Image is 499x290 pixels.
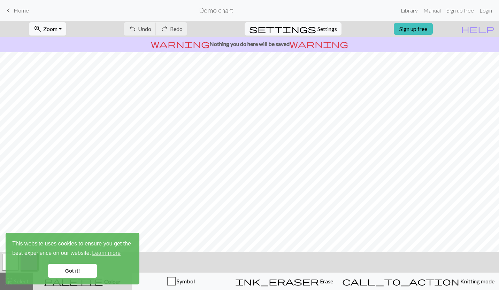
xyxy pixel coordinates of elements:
[14,7,29,14] span: Home
[29,22,66,36] button: Zoom
[4,5,29,16] a: Home
[132,273,231,290] button: Symbol
[477,3,495,17] a: Login
[3,40,496,48] p: Nothing you do here will be saved
[231,273,338,290] button: Erase
[342,276,459,286] span: call_to_action
[4,6,13,15] span: keyboard_arrow_left
[249,24,316,34] span: settings
[199,6,233,14] h2: Demo chart
[176,278,195,284] span: Symbol
[319,278,333,284] span: Erase
[48,264,97,278] a: dismiss cookie message
[151,39,209,49] span: warning
[91,248,122,258] a: learn more about cookies
[459,278,494,284] span: Knitting mode
[290,39,348,49] span: warning
[5,276,13,286] span: highlight_alt
[33,24,42,34] span: zoom_in
[338,273,499,290] button: Knitting mode
[6,233,139,284] div: cookieconsent
[398,3,421,17] a: Library
[235,276,319,286] span: ink_eraser
[461,24,494,34] span: help
[317,25,337,33] span: Settings
[12,240,133,258] span: This website uses cookies to ensure you get the best experience on our website.
[245,22,341,36] button: SettingsSettings
[394,23,433,35] a: Sign up free
[421,3,444,17] a: Manual
[249,25,316,33] i: Settings
[43,25,57,32] span: Zoom
[444,3,477,17] a: Sign up free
